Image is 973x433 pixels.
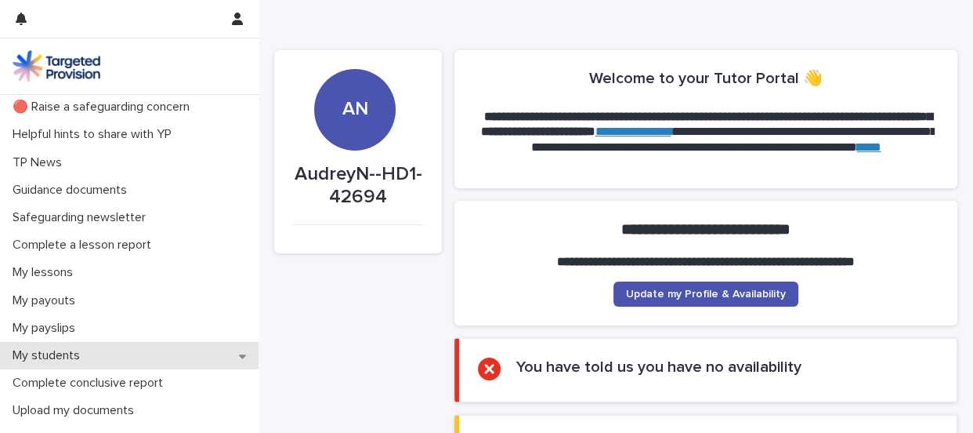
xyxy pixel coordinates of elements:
[6,127,184,142] p: Helpful hints to share with YP
[626,289,786,300] span: Update my Profile & Availability
[6,238,164,253] p: Complete a lesson report
[6,155,74,170] p: TP News
[6,100,202,115] p: 🔴 Raise a safeguarding concern
[6,293,88,308] p: My payouts
[13,50,100,82] img: M5nRWzHhSzIhMunXDL62
[6,348,92,363] p: My students
[6,376,175,391] p: Complete conclusive report
[6,403,146,418] p: Upload my documents
[6,321,88,336] p: My payslips
[6,183,139,198] p: Guidance documents
[6,210,158,225] p: Safeguarding newsletter
[589,69,823,88] h2: Welcome to your Tutor Portal 👋
[314,16,396,121] div: AN
[516,358,801,377] h2: You have told us you have no availability
[293,163,423,209] p: AudreyN--HD1-42694
[613,282,798,307] a: Update my Profile & Availability
[6,265,85,280] p: My lessons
